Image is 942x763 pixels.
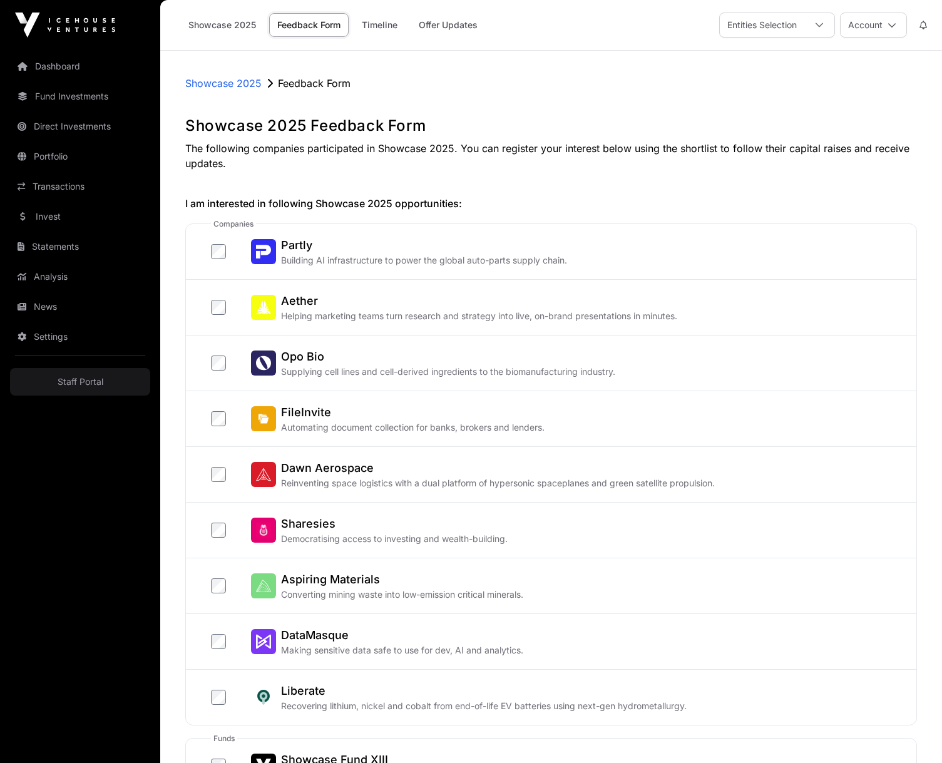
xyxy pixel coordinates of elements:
[10,113,150,140] a: Direct Investments
[185,196,917,211] h2: I am interested in following Showcase 2025 opportunities:
[10,83,150,110] a: Fund Investments
[281,477,715,489] p: Reinventing space logistics with a dual platform of hypersonic spaceplanes and green satellite pr...
[251,406,276,431] img: FileInvite
[251,239,276,264] img: Partly
[211,300,226,315] input: AetherAetherHelping marketing teams turn research and strategy into live, on-brand presentations ...
[840,13,907,38] button: Account
[15,13,115,38] img: Icehouse Ventures Logo
[281,627,523,644] h2: DataMasque
[185,76,262,91] a: Showcase 2025
[281,571,523,588] h2: Aspiring Materials
[10,143,150,170] a: Portfolio
[185,116,917,136] h1: Showcase 2025 Feedback Form
[281,366,615,378] p: Supplying cell lines and cell-derived ingredients to the biomanufacturing industry.
[281,682,687,700] h2: Liberate
[281,533,508,545] p: Democratising access to investing and wealth-building.
[10,293,150,320] a: News
[211,219,256,229] span: companies
[10,233,150,260] a: Statements
[251,462,276,487] img: Dawn Aerospace
[211,690,226,705] input: LiberateLiberateRecovering lithium, nickel and cobalt from end-of-life EV batteries using next-ge...
[354,13,406,37] a: Timeline
[211,578,226,593] input: Aspiring MaterialsAspiring MaterialsConverting mining waste into low-emission critical minerals.
[281,348,615,366] h2: Opo Bio
[281,404,545,421] h2: FileInvite
[411,13,486,37] a: Offer Updates
[251,629,276,654] img: DataMasque
[281,644,523,657] p: Making sensitive data safe to use for dev, AI and analytics.
[269,13,349,37] a: Feedback Form
[281,515,508,533] h2: Sharesies
[10,323,150,351] a: Settings
[10,263,150,290] a: Analysis
[185,141,917,171] p: The following companies participated in Showcase 2025. You can register your interest below using...
[211,467,226,482] input: Dawn AerospaceDawn AerospaceReinventing space logistics with a dual platform of hypersonic spacep...
[211,734,237,744] span: funds
[10,368,150,396] a: Staff Portal
[281,292,677,310] h2: Aether
[251,295,276,320] img: Aether
[251,518,276,543] img: Sharesies
[10,173,150,200] a: Transactions
[281,421,545,434] p: Automating document collection for banks, brokers and lenders.
[251,351,276,376] img: Opo Bio
[281,237,567,254] h2: Partly
[281,588,523,601] p: Converting mining waste into low-emission critical minerals.
[251,573,276,598] img: Aspiring Materials
[10,53,150,80] a: Dashboard
[211,244,226,259] input: PartlyPartlyBuilding AI infrastructure to power the global auto-parts supply chain.
[211,634,226,649] input: DataMasqueDataMasqueMaking sensitive data safe to use for dev, AI and analytics.
[281,459,715,477] h2: Dawn Aerospace
[211,523,226,538] input: SharesiesSharesiesDemocratising access to investing and wealth-building.
[281,310,677,322] p: Helping marketing teams turn research and strategy into live, on-brand presentations in minutes.
[180,13,264,37] a: Showcase 2025
[211,411,226,426] input: FileInviteFileInviteAutomating document collection for banks, brokers and lenders.
[251,685,276,710] img: Liberate
[10,203,150,230] a: Invest
[281,254,567,267] p: Building AI infrastructure to power the global auto-parts supply chain.
[720,13,804,37] div: Entities Selection
[281,700,687,712] p: Recovering lithium, nickel and cobalt from end-of-life EV batteries using next-gen hydrometallurgy.
[211,356,226,371] input: Opo BioOpo BioSupplying cell lines and cell-derived ingredients to the biomanufacturing industry.
[278,76,351,91] p: Feedback Form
